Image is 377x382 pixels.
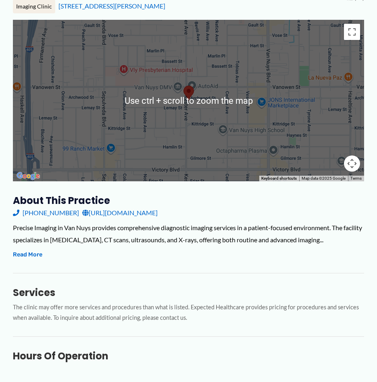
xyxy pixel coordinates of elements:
[15,171,42,181] img: Google
[13,207,79,219] a: [PHONE_NUMBER]
[302,176,346,181] span: Map data ©2025 Google
[261,176,297,181] button: Keyboard shortcuts
[13,350,364,362] h3: Hours of Operation
[344,155,360,172] button: Map camera controls
[15,171,42,181] a: Open this area in Google Maps (opens a new window)
[13,194,364,207] h3: About this practice
[58,2,165,10] a: [STREET_ADDRESS][PERSON_NAME]
[350,176,362,181] a: Terms (opens in new tab)
[13,250,42,260] button: Read More
[13,302,364,324] p: The clinic may offer more services and procedures than what is listed. Expected Healthcare provid...
[13,286,364,299] h3: Services
[344,24,360,40] button: Toggle fullscreen view
[82,207,158,219] a: [URL][DOMAIN_NAME]
[13,222,364,246] div: Precise Imaging in Van Nuys provides comprehensive diagnostic imaging services in a patient-focus...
